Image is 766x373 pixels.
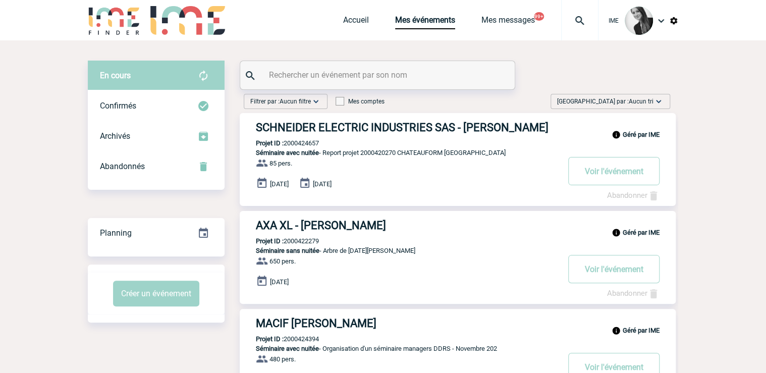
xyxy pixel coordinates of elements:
span: Séminaire avec nuitée [256,149,319,156]
div: Retrouvez ici tous vos évènements avant confirmation [88,61,225,91]
span: Séminaire sans nuitée [256,247,319,254]
span: [GEOGRAPHIC_DATA] par : [557,96,653,106]
input: Rechercher un événement par son nom [266,68,491,82]
span: En cours [100,71,131,80]
h3: MACIF [PERSON_NAME] [256,317,559,330]
span: Séminaire avec nuitée [256,345,319,352]
span: [DATE] [270,180,289,188]
a: AXA XL - [PERSON_NAME] [240,219,676,232]
h3: SCHNEIDER ELECTRIC INDUSTRIES SAS - [PERSON_NAME] [256,121,559,134]
div: Retrouvez ici tous vos événements annulés [88,151,225,182]
b: Géré par IME [623,131,660,138]
a: Mes messages [481,15,535,29]
b: Projet ID : [256,139,284,147]
img: baseline_expand_more_white_24dp-b.png [311,96,321,106]
p: - Report projet 2000420270 CHATEAUFORM [GEOGRAPHIC_DATA] [240,149,559,156]
a: Abandonner [607,289,660,298]
span: Confirmés [100,101,136,111]
span: Filtrer par : [250,96,311,106]
button: Créer un événement [113,281,199,306]
label: Mes comptes [336,98,385,105]
button: Voir l'événement [568,157,660,185]
span: Aucun tri [629,98,653,105]
a: MACIF [PERSON_NAME] [240,317,676,330]
span: 480 pers. [269,355,296,363]
h3: AXA XL - [PERSON_NAME] [256,219,559,232]
img: baseline_expand_more_white_24dp-b.png [653,96,664,106]
div: Retrouvez ici tous vos événements organisés par date et état d'avancement [88,218,225,248]
span: Aucun filtre [280,98,311,105]
span: IME [609,17,619,24]
span: Archivés [100,131,130,141]
a: SCHNEIDER ELECTRIC INDUSTRIES SAS - [PERSON_NAME] [240,121,676,134]
span: Planning [100,228,132,238]
b: Géré par IME [623,229,660,236]
div: Retrouvez ici tous les événements que vous avez décidé d'archiver [88,121,225,151]
button: 99+ [534,12,544,21]
p: 2000422279 [240,237,319,245]
b: Projet ID : [256,237,284,245]
b: Projet ID : [256,335,284,343]
p: - Organisation d'un séminaire managers DDRS - Novembre 202 [240,345,559,352]
p: - Arbre de [DATE][PERSON_NAME] [240,247,559,254]
span: 85 pers. [269,159,292,167]
button: Voir l'événement [568,255,660,283]
img: 101050-0.jpg [625,7,653,35]
img: IME-Finder [88,6,140,35]
a: Mes événements [395,15,455,29]
b: Géré par IME [623,327,660,334]
span: 650 pers. [269,257,296,265]
span: [DATE] [270,278,289,286]
p: 2000424394 [240,335,319,343]
span: [DATE] [313,180,332,188]
a: Abandonner [607,191,660,200]
a: Planning [88,218,225,247]
a: Accueil [343,15,369,29]
p: 2000424657 [240,139,319,147]
img: info_black_24dp.svg [612,130,621,139]
span: Abandonnés [100,162,145,171]
img: info_black_24dp.svg [612,326,621,335]
img: info_black_24dp.svg [612,228,621,237]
